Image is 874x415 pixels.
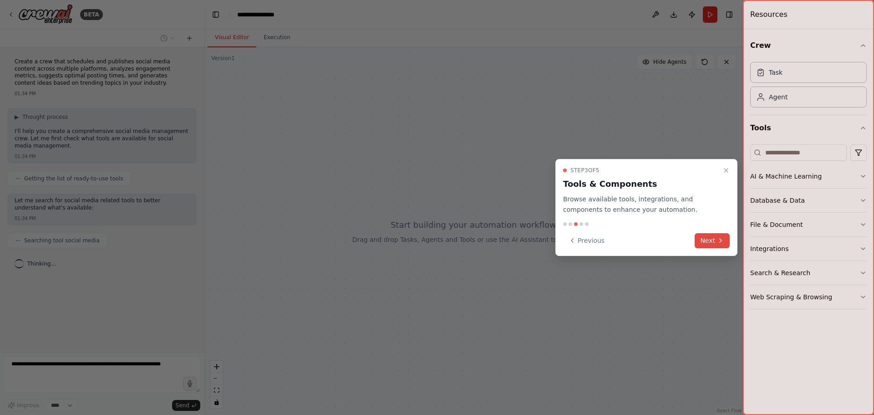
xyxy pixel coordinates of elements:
[721,165,732,176] button: Close walkthrough
[570,167,600,174] span: Step 3 of 5
[563,233,610,248] button: Previous
[563,178,719,190] h3: Tools & Components
[209,8,222,21] button: Hide left sidebar
[563,194,719,215] p: Browse available tools, integrations, and components to enhance your automation.
[695,233,730,248] button: Next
